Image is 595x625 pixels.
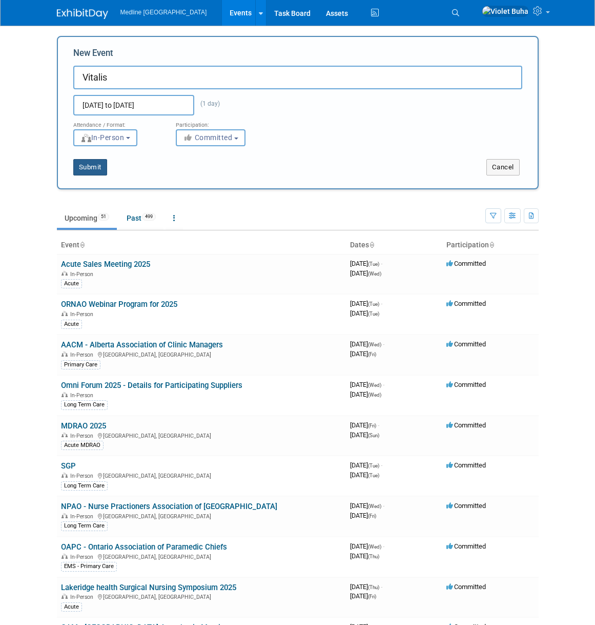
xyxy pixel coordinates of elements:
span: [DATE] [350,431,379,439]
a: OAPC - Ontario Association of Paramedic Chiefs [61,542,227,552]
span: In-Person [70,392,96,399]
span: - [381,300,382,307]
span: - [381,260,382,267]
img: In-Person Event [61,433,68,438]
span: [DATE] [350,381,384,388]
span: In-Person [70,311,96,318]
div: [GEOGRAPHIC_DATA], [GEOGRAPHIC_DATA] [61,431,342,439]
img: ExhibitDay [57,9,108,19]
a: Past499 [119,208,163,228]
span: Committed [446,260,486,267]
div: Long Term Care [61,481,108,491]
span: [DATE] [350,552,379,560]
a: NPAO - Nurse Practioners Association of [GEOGRAPHIC_DATA] [61,502,277,511]
a: SGP [61,461,76,471]
a: Sort by Start Date [369,241,374,249]
span: In-Person [80,133,125,142]
span: [DATE] [350,502,384,510]
span: Committed [446,583,486,591]
span: Committed [446,542,486,550]
span: (Thu) [368,554,379,559]
span: Committed [446,461,486,469]
a: ORNAO Webinar Program for 2025 [61,300,177,309]
span: - [383,340,384,348]
div: Attendance / Format: [73,115,160,129]
span: [DATE] [350,340,384,348]
img: In-Person Event [61,513,68,518]
button: In-Person [73,129,137,146]
span: (Tue) [368,473,379,478]
div: Long Term Care [61,521,108,531]
span: [DATE] [350,542,384,550]
span: (Tue) [368,301,379,307]
span: [DATE] [350,269,381,277]
span: Committed [183,133,233,142]
span: [DATE] [350,583,382,591]
input: Start Date - End Date [73,95,194,115]
span: (Fri) [368,423,376,428]
span: 499 [142,213,156,221]
a: Sort by Event Name [79,241,85,249]
span: [DATE] [350,309,379,317]
span: (Wed) [368,503,381,509]
span: [DATE] [350,512,376,519]
span: [DATE] [350,390,381,398]
div: Acute [61,320,82,329]
span: (Wed) [368,544,381,550]
div: Participation: [176,115,263,129]
span: (Wed) [368,342,381,347]
span: (Fri) [368,351,376,357]
span: [DATE] [350,471,379,479]
th: Dates [346,237,442,254]
img: In-Person Event [61,351,68,357]
span: Medline [GEOGRAPHIC_DATA] [120,9,207,16]
span: (Fri) [368,594,376,599]
div: [GEOGRAPHIC_DATA], [GEOGRAPHIC_DATA] [61,350,342,358]
span: (Thu) [368,584,379,590]
a: Sort by Participation Type [489,241,494,249]
span: (Wed) [368,392,381,398]
span: In-Person [70,433,96,439]
span: (Wed) [368,382,381,388]
div: [GEOGRAPHIC_DATA], [GEOGRAPHIC_DATA] [61,552,342,560]
a: AACM - Alberta Association of Clinic Managers [61,340,223,349]
a: MDRAO 2025 [61,421,106,431]
th: Event [57,237,346,254]
button: Committed [176,129,245,146]
a: Omni Forum 2025 - Details for Participating Suppliers [61,381,242,390]
span: - [383,381,384,388]
div: Long Term Care [61,400,108,409]
span: - [378,421,379,429]
button: Submit [73,159,107,175]
div: Acute [61,602,82,612]
img: In-Person Event [61,311,68,316]
img: In-Person Event [61,392,68,397]
span: - [381,461,382,469]
span: Committed [446,421,486,429]
span: (Tue) [368,463,379,468]
div: [GEOGRAPHIC_DATA], [GEOGRAPHIC_DATA] [61,471,342,479]
span: [DATE] [350,300,382,307]
span: (Tue) [368,261,379,267]
input: Name of Trade Show / Conference [73,66,522,89]
div: [GEOGRAPHIC_DATA], [GEOGRAPHIC_DATA] [61,592,342,600]
span: - [383,502,384,510]
span: [DATE] [350,592,376,600]
span: - [383,542,384,550]
span: 51 [98,213,109,221]
div: [GEOGRAPHIC_DATA], [GEOGRAPHIC_DATA] [61,512,342,520]
span: [DATE] [350,421,379,429]
img: In-Person Event [61,594,68,599]
span: In-Person [70,513,96,520]
a: Lakeridge health Surgical Nursing Symposium 2025 [61,583,236,592]
span: Committed [446,381,486,388]
span: In-Person [70,351,96,358]
span: In-Person [70,473,96,479]
span: [DATE] [350,461,382,469]
button: Cancel [486,159,520,175]
a: Acute Sales Meeting 2025 [61,260,150,269]
img: In-Person Event [61,271,68,276]
span: (Tue) [368,311,379,317]
span: - [381,583,382,591]
div: Primary Care [61,360,100,369]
